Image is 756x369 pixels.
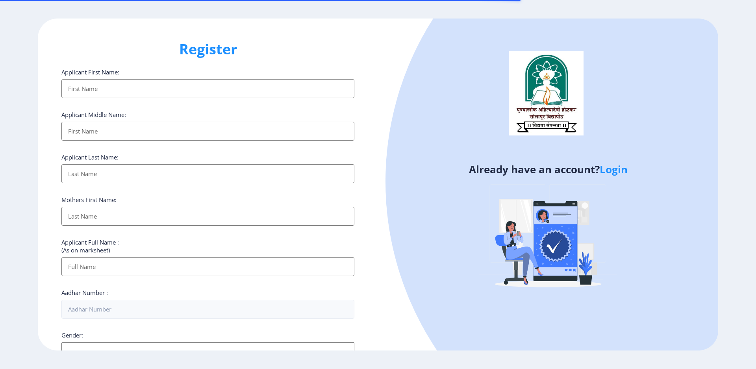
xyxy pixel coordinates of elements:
[61,153,119,161] label: Applicant Last Name:
[61,40,354,59] h1: Register
[61,207,354,226] input: Last Name
[384,163,712,176] h4: Already have an account?
[61,122,354,141] input: First Name
[479,169,617,307] img: Verified-rafiki.svg
[509,51,584,135] img: logo
[61,289,108,297] label: Aadhar Number :
[61,79,354,98] input: First Name
[61,196,117,204] label: Mothers First Name:
[61,300,354,319] input: Aadhar Number
[600,162,628,176] a: Login
[61,111,126,119] label: Applicant Middle Name:
[61,331,83,339] label: Gender:
[61,238,119,254] label: Applicant Full Name : (As on marksheet)
[61,68,119,76] label: Applicant First Name:
[61,164,354,183] input: Last Name
[61,257,354,276] input: Full Name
